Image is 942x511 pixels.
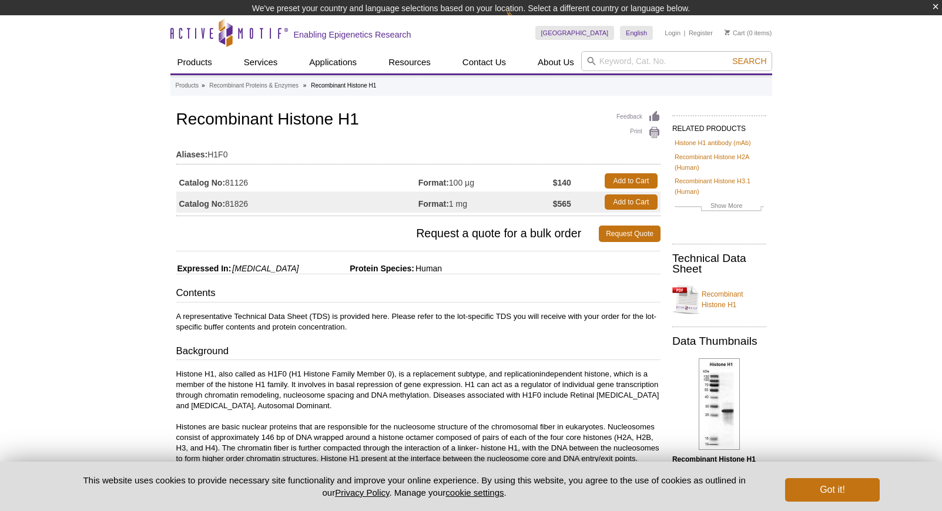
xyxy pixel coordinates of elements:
h2: Data Thumbnails [672,336,766,347]
strong: Catalog No: [179,199,226,209]
a: Print [616,126,661,139]
p: A representative Technical Data Sheet (TDS) is provided here. Please refer to the lot-specific TD... [176,311,661,332]
strong: Aliases: [176,149,208,160]
li: | [684,26,686,40]
strong: $565 [553,199,571,209]
h1: Recombinant Histone H1 [176,110,661,130]
b: Recombinant Histone H1 protein gel [672,455,756,474]
td: 100 µg [418,170,553,191]
span: Human [414,264,442,273]
a: Show More [675,200,764,214]
span: Expressed In: [176,264,232,273]
a: Add to Cart [605,194,658,210]
td: 1 mg [418,191,553,213]
li: (0 items) [725,26,772,40]
a: Recombinant Proteins & Enzymes [209,80,299,91]
li: Recombinant Histone H1 [311,82,376,89]
button: Search [729,56,770,66]
a: Privacy Policy [335,488,389,497]
a: Products [170,51,219,73]
a: English [620,26,653,40]
button: Got it! [785,478,879,502]
strong: Catalog No: [179,177,226,188]
a: Applications [302,51,364,73]
li: » [202,82,205,89]
p: This website uses cookies to provide necessary site functionality and improve your online experie... [63,474,766,499]
a: Services [237,51,285,73]
a: Cart [725,29,745,37]
h2: RELATED PRODUCTS [672,115,766,136]
li: » [303,82,307,89]
span: Request a quote for a bulk order [176,226,599,242]
td: 81826 [176,191,418,213]
h3: Background [176,344,661,361]
a: About Us [531,51,581,73]
a: Login [665,29,680,37]
h2: Enabling Epigenetics Research [294,29,411,40]
a: Contact Us [455,51,513,73]
h2: Technical Data Sheet [672,253,766,274]
a: Resources [381,51,438,73]
strong: Format: [418,199,449,209]
td: 81126 [176,170,418,191]
span: Protein Species: [301,264,414,273]
button: cookie settings [445,488,504,497]
a: [GEOGRAPHIC_DATA] [535,26,615,40]
a: Products [176,80,199,91]
a: Register [689,29,713,37]
a: Histone H1 antibody (mAb) [675,137,751,148]
h3: Contents [176,286,661,302]
img: Your Cart [725,29,730,35]
strong: $140 [553,177,571,188]
strong: Format: [418,177,449,188]
a: Feedback [616,110,661,123]
a: Add to Cart [605,173,658,189]
a: Request Quote [599,226,661,242]
p: Histone H1, also called as H1F0 (H1 Histone Family Member 0), is a replacement subtype, and repli... [176,369,661,464]
a: Recombinant Histone H2A (Human) [675,152,764,173]
td: H1F0 [176,142,661,161]
a: Recombinant Histone H3.1 (Human) [675,176,764,197]
img: Recombinant Histone H1 protein gel [699,358,740,450]
span: Search [732,56,766,66]
input: Keyword, Cat. No. [581,51,772,71]
p: (Click to enlarge and view details) [672,454,766,496]
img: Change Here [506,9,537,36]
i: [MEDICAL_DATA] [232,264,299,273]
a: Recombinant Histone H1 [672,282,766,317]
